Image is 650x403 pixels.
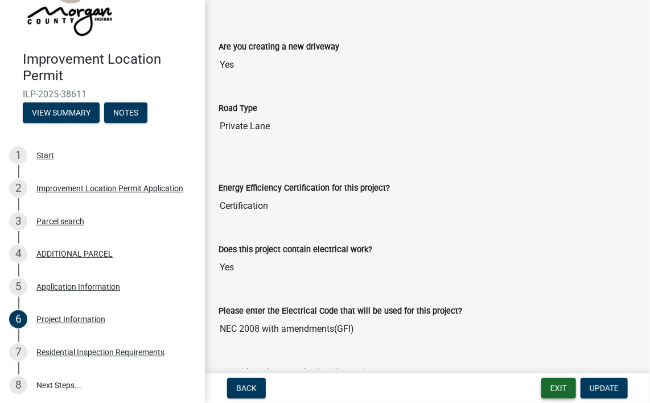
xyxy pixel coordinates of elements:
div: 1 [9,146,27,165]
div: Parcel search [36,217,84,225]
label: Are you creating a new driveway [219,43,339,51]
button: View Summary [23,102,100,123]
div: 5 [9,278,27,296]
button: Back [227,378,266,398]
div: Application Information [36,283,120,291]
div: Residential Inspection Requirements [36,348,164,356]
label: Does this project contain electrical work? [219,246,372,254]
wm-modal-confirm: Notes [104,109,147,118]
div: Project Information [36,315,105,323]
span: Back [236,384,257,393]
button: Exit [541,378,576,398]
div: Improvement Location Permit Application [36,184,183,192]
div: 2 [9,179,27,198]
div: ADDITIONAL PARCEL [36,250,113,258]
div: 3 [9,212,27,231]
span: ILP-2025-38611 [23,89,182,100]
div: 6 [9,310,27,328]
h4: Improvement Location Permit [23,51,196,84]
label: Road Type [219,105,257,113]
div: 7 [9,343,27,361]
div: 4 [9,245,27,263]
label: Please enter the Electrical Code that will be used for this project? [219,307,462,315]
button: Notes [104,102,147,123]
button: Update [581,378,628,398]
wm-modal-confirm: Summary [23,109,100,118]
div: Start [36,151,54,159]
span: Update [590,384,619,393]
div: 8 [9,376,27,394]
label: Energy Efficiency Certification for this project? [219,184,390,192]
